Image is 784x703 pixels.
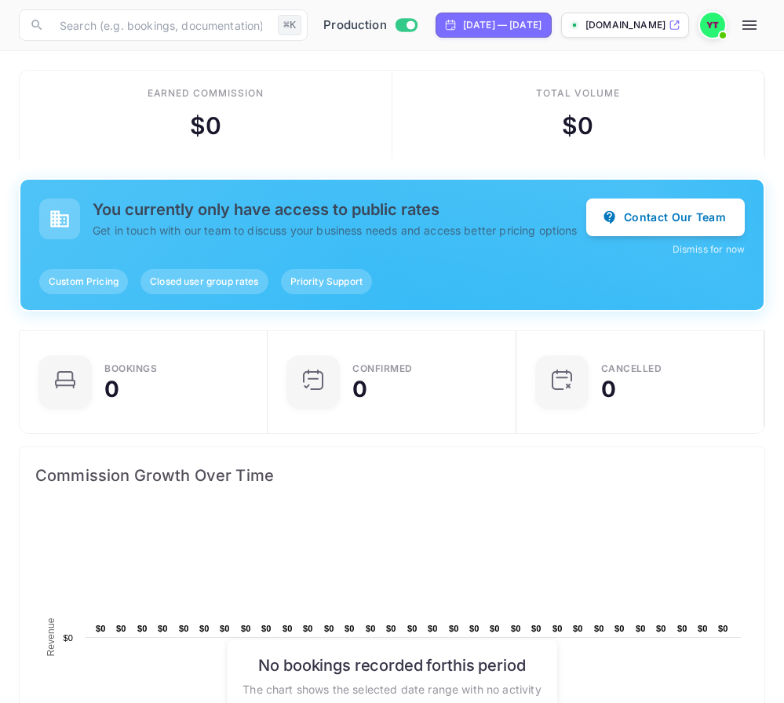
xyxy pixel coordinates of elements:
[345,624,355,633] text: $0
[179,624,189,633] text: $0
[242,681,541,698] p: The chart shows the selected date range with no activity
[536,86,620,100] div: Total volume
[35,463,749,488] span: Commission Growth Over Time
[366,624,376,633] text: $0
[407,624,418,633] text: $0
[104,364,157,373] div: Bookings
[636,624,646,633] text: $0
[463,18,542,32] div: [DATE] — [DATE]
[93,222,586,239] p: Get in touch with our team to discuss your business needs and access better pricing options
[148,86,264,100] div: Earned commission
[137,624,148,633] text: $0
[220,624,230,633] text: $0
[261,624,272,633] text: $0
[283,624,293,633] text: $0
[93,200,586,219] h5: You currently only have access to public rates
[386,624,396,633] text: $0
[511,624,521,633] text: $0
[241,624,251,633] text: $0
[63,633,73,643] text: $0
[317,16,423,35] div: Switch to Sandbox mode
[586,199,745,236] button: Contact Our Team
[614,624,625,633] text: $0
[39,275,128,289] span: Custom Pricing
[303,624,313,633] text: $0
[573,624,583,633] text: $0
[677,624,687,633] text: $0
[449,624,459,633] text: $0
[490,624,500,633] text: $0
[469,624,480,633] text: $0
[199,624,210,633] text: $0
[352,378,367,400] div: 0
[562,108,593,144] div: $ 0
[46,617,57,656] text: Revenue
[594,624,604,633] text: $0
[190,108,221,144] div: $ 0
[158,624,168,633] text: $0
[601,364,662,373] div: CANCELLED
[324,624,334,633] text: $0
[656,624,666,633] text: $0
[531,624,542,633] text: $0
[323,16,387,35] span: Production
[673,242,745,257] button: Dismiss for now
[96,624,106,633] text: $0
[700,13,725,38] img: Yassir ET TABTI
[585,18,665,32] p: [DOMAIN_NAME]
[698,624,708,633] text: $0
[552,624,563,633] text: $0
[281,275,372,289] span: Priority Support
[718,624,728,633] text: $0
[428,624,438,633] text: $0
[116,624,126,633] text: $0
[50,9,272,41] input: Search (e.g. bookings, documentation)
[601,378,616,400] div: 0
[104,378,119,400] div: 0
[140,275,268,289] span: Closed user group rates
[278,15,301,35] div: ⌘K
[352,364,413,373] div: Confirmed
[242,656,541,675] h6: No bookings recorded for this period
